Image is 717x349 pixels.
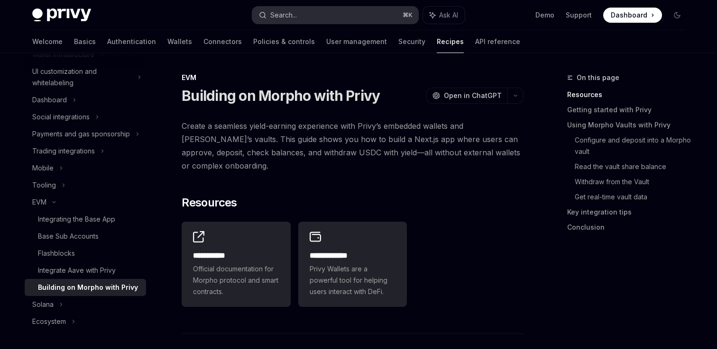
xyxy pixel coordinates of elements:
[423,7,465,24] button: Ask AI
[32,145,95,157] div: Trading integrations
[32,30,63,53] a: Welcome
[182,87,380,104] h1: Building on Morpho with Privy
[182,119,524,172] span: Create a seamless yield-earning experience with Privy’s embedded wallets and [PERSON_NAME]’s vaul...
[270,9,297,21] div: Search...
[575,133,692,159] a: Configure and deposit into a Morpho vault
[74,30,96,53] a: Basics
[107,30,156,53] a: Authentication
[193,263,279,297] span: Official documentation for Morpho protocol and smart contracts.
[437,30,464,53] a: Recipes
[439,10,458,20] span: Ask AI
[670,8,685,23] button: Toggle dark mode
[566,10,592,20] a: Support
[38,282,138,293] div: Building on Morpho with Privy
[426,88,507,104] button: Open in ChatGPT
[38,214,115,225] div: Integrating the Base App
[32,94,67,106] div: Dashboard
[32,128,130,140] div: Payments and gas sponsorship
[575,174,692,189] a: Withdraw from the Vault
[603,8,662,23] a: Dashboard
[32,316,66,327] div: Ecosystem
[575,159,692,174] a: Read the vault share balance
[25,228,146,245] a: Base Sub Accounts
[182,222,291,307] a: **** **** *Official documentation for Morpho protocol and smart contracts.
[567,205,692,220] a: Key integration tips
[203,30,242,53] a: Connectors
[444,91,502,100] span: Open in ChatGPT
[32,179,56,191] div: Tooling
[32,162,54,174] div: Mobile
[567,87,692,102] a: Resources
[38,248,75,259] div: Flashblocks
[182,195,237,210] span: Resources
[403,11,413,19] span: ⌘ K
[253,30,315,53] a: Policies & controls
[310,263,396,297] span: Privy Wallets are a powerful tool for helping users interact with DeFi.
[535,10,554,20] a: Demo
[577,72,619,83] span: On this page
[182,73,524,82] div: EVM
[25,279,146,296] a: Building on Morpho with Privy
[25,262,146,279] a: Integrate Aave with Privy
[32,197,46,208] div: EVM
[298,222,407,307] a: **** **** ***Privy Wallets are a powerful tool for helping users interact with DeFi.
[32,111,90,123] div: Social integrations
[567,220,692,235] a: Conclusion
[398,30,425,53] a: Security
[32,66,132,89] div: UI customization and whitelabeling
[38,265,116,276] div: Integrate Aave with Privy
[32,299,54,310] div: Solana
[611,10,647,20] span: Dashboard
[38,231,99,242] div: Base Sub Accounts
[475,30,520,53] a: API reference
[575,189,692,205] a: Get real-time vault data
[252,7,418,24] button: Search...⌘K
[25,245,146,262] a: Flashblocks
[567,102,692,117] a: Getting started with Privy
[167,30,192,53] a: Wallets
[326,30,387,53] a: User management
[567,117,692,133] a: Using Morpho Vaults with Privy
[25,211,146,228] a: Integrating the Base App
[32,9,91,22] img: dark logo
